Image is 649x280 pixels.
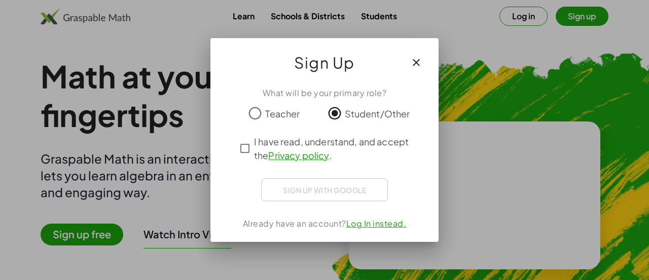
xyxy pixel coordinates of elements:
span: Sign Up [294,50,355,75]
a: Log In instead. [346,218,407,229]
div: Already have an account? [223,217,426,230]
div: What will be your primary role? [223,87,426,99]
span: I have read, understand, and accept the . [254,135,413,162]
span: Student/Other [345,107,410,120]
span: Teacher [265,107,300,120]
a: Privacy policy [268,149,329,161]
